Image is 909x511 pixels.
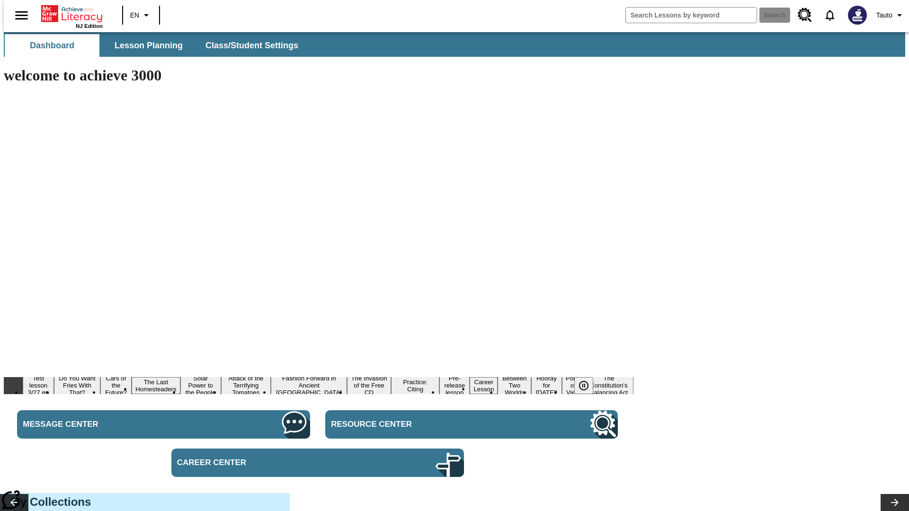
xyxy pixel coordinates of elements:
button: Slide 4 The Last Homesteaders [132,377,180,394]
button: Slide 5 Solar Power to the People [180,373,221,397]
button: Slide 2 Do You Want Fries With That? [54,373,100,397]
span: NJ Edition [76,23,103,29]
span: Lesson Planning [115,40,183,51]
a: Message Center [17,410,310,439]
span: Tauto [876,10,892,20]
button: Slide 6 Attack of the Terrifying Tomatoes [221,373,271,397]
button: Slide 10 Pre-release lesson [439,373,470,397]
button: Slide 9 Mixed Practice: Citing Evidence [391,370,440,401]
button: Profile/Settings [873,7,909,24]
button: Slide 1 Test lesson 3/27 en [23,373,54,397]
button: Lesson carousel, Next [881,494,909,511]
button: Slide 3 Cars of the Future? [100,373,132,397]
div: SubNavbar [4,34,307,57]
h1: welcome to achieve 3000 [4,67,633,84]
button: Slide 11 Career Lesson [470,377,498,394]
span: EN [130,10,139,20]
button: Slide 13 Hooray for Constitution Day! [531,373,561,397]
div: SubNavbar [4,32,905,57]
button: Language: EN, Select a language [126,7,156,24]
button: Select a new avatar [842,3,873,27]
a: Home [41,4,103,23]
span: Resource Center [331,420,509,429]
button: Slide 15 The Constitution's Balancing Act [584,373,633,397]
button: Slide 14 Point of View [562,373,584,397]
a: Resource Center, Will open in new tab [792,2,818,28]
button: Pause [574,377,593,394]
button: Slide 12 Between Two Worlds [498,373,531,397]
div: Home [41,3,103,29]
button: Slide 7 Fashion Forward in Ancient Rome [271,373,347,397]
img: Avatar [848,6,867,25]
input: search field [626,8,757,23]
button: Slide 8 The Invasion of the Free CD [347,373,391,397]
span: Career Center [177,458,355,467]
a: Career Center [171,449,464,477]
a: Notifications [818,3,842,27]
button: Dashboard [5,34,99,57]
button: Class/Student Settings [198,34,306,57]
div: Pause [574,377,603,394]
span: Message Center [23,420,201,429]
button: Lesson Planning [101,34,196,57]
span: Dashboard [30,40,74,51]
button: Open side menu [8,1,36,29]
span: Class/Student Settings [205,40,298,51]
h3: My Collections [11,495,283,509]
a: Resource Center, Will open in new tab [325,410,618,439]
